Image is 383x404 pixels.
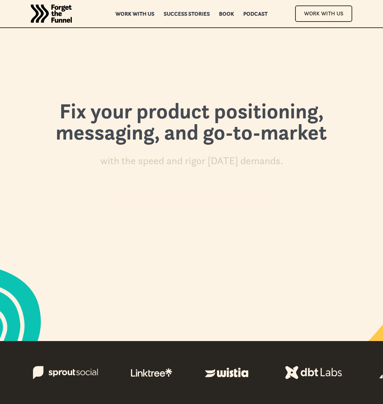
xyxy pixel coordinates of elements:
a: Book [219,11,234,16]
a: Work With Us [295,5,352,22]
a: Podcast [243,11,268,16]
h1: Fix your product positioning, messaging, and go-to-market [41,101,342,150]
a: Work with us [116,11,155,16]
a: Success Stories [164,11,210,16]
a: Work With us [118,190,265,206]
div: with the speed and rigor [DATE] demands. [100,154,283,168]
div: Trusted by best-in-class technology companies [156,209,265,217]
div: Work With us [127,194,256,202]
